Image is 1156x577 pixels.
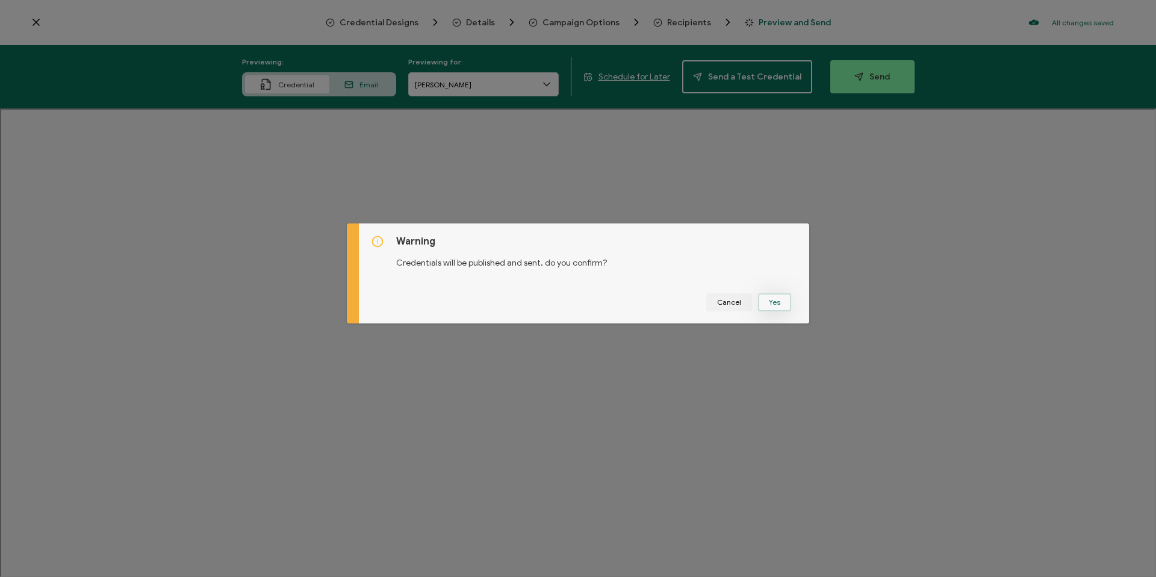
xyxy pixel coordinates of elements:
[396,235,797,248] h5: Warning
[347,223,809,323] div: dialog
[758,293,791,311] button: Yes
[1096,519,1156,577] iframe: Chat Widget
[706,293,752,311] button: Cancel
[396,248,797,269] p: Credentials will be published and sent, do you confirm?
[717,299,741,306] span: Cancel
